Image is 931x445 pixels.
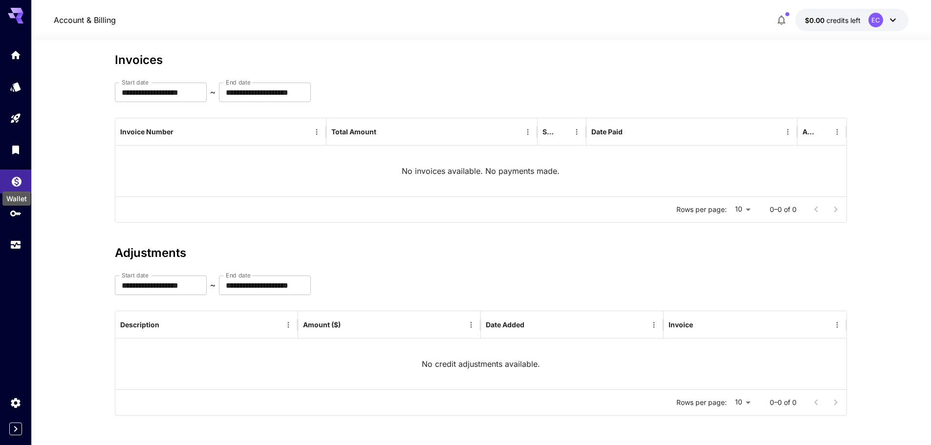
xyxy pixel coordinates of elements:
label: Start date [122,271,149,279]
p: 0–0 of 0 [770,398,797,407]
img: logo_orange.svg [16,16,23,23]
div: 10 [731,202,754,216]
h3: Adjustments [115,246,848,260]
div: $0.00 [805,15,861,25]
div: Domain: [URL] [25,25,69,33]
button: $0.00EC [795,9,909,31]
h3: Invoices [115,53,848,67]
button: Expand sidebar [9,423,22,435]
button: Menu [781,125,795,139]
button: Menu [464,318,478,332]
button: Sort [174,125,188,139]
button: Sort [694,318,708,332]
button: Menu [570,125,584,139]
p: Rows per page: [676,398,727,407]
img: tab_domain_overview_orange.svg [26,57,34,64]
div: Models [10,81,22,93]
p: ~ [210,279,216,291]
button: Sort [556,125,570,139]
a: Account & Billing [54,14,116,26]
button: Menu [647,318,661,332]
button: Menu [521,125,535,139]
div: Playground [10,112,22,125]
button: Menu [830,125,844,139]
img: tab_keywords_by_traffic_grey.svg [97,57,105,64]
div: Status [542,127,555,136]
div: Date Paid [591,127,623,136]
p: ~ [210,86,216,98]
div: Invoice [669,320,693,329]
button: Menu [830,318,844,332]
button: Sort [342,318,355,332]
div: EC [868,13,883,27]
button: Sort [624,125,637,139]
p: Rows per page: [676,205,727,214]
label: End date [226,271,250,279]
div: Amount ($) [303,320,341,329]
nav: breadcrumb [54,14,116,26]
div: Settings [10,397,22,409]
p: No credit adjustments available. [422,358,540,370]
div: Action [802,127,816,136]
p: 0–0 of 0 [770,205,797,214]
label: End date [226,78,250,86]
label: Start date [122,78,149,86]
button: Sort [525,318,539,332]
div: API Keys [10,207,22,219]
div: 10 [731,395,754,409]
button: Sort [160,318,174,332]
div: Home [10,49,22,61]
div: Total Amount [331,127,376,136]
div: Usage [10,239,22,251]
div: Library [10,144,22,156]
div: Invoice Number [120,127,173,136]
button: Menu [281,318,295,332]
div: Keywords by Traffic [108,58,165,64]
button: Sort [817,125,830,139]
div: Wallet [11,172,22,185]
div: Wallet [2,191,31,206]
div: Description [120,320,159,329]
div: v 4.0.25 [27,16,48,23]
div: Domain Overview [37,58,87,64]
span: $0.00 [805,16,826,24]
button: Menu [310,125,324,139]
img: website_grey.svg [16,25,23,33]
p: No invoices available. No payments made. [402,165,560,177]
div: Date Added [486,320,524,329]
span: credits left [826,16,861,24]
button: Sort [377,125,391,139]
